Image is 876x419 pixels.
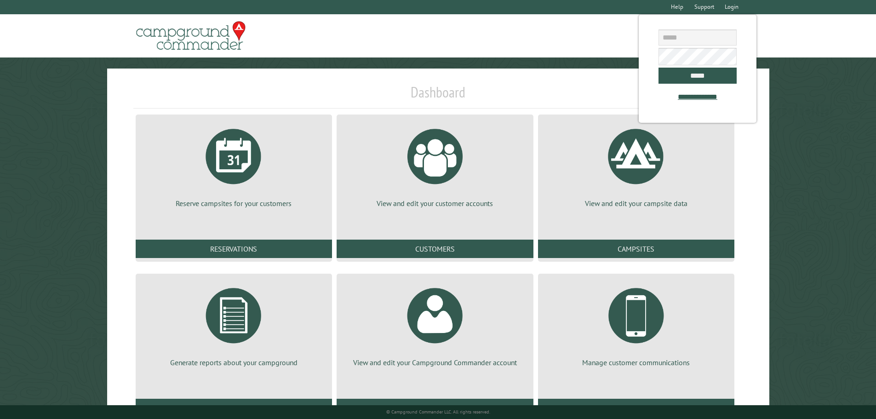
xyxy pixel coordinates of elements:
[147,198,321,208] p: Reserve campsites for your customers
[348,281,522,367] a: View and edit your Campground Commander account
[549,122,723,208] a: View and edit your campsite data
[147,122,321,208] a: Reserve campsites for your customers
[348,122,522,208] a: View and edit your customer accounts
[147,281,321,367] a: Generate reports about your campground
[549,281,723,367] a: Manage customer communications
[133,18,248,54] img: Campground Commander
[549,198,723,208] p: View and edit your campsite data
[549,357,723,367] p: Manage customer communications
[136,399,332,417] a: Reports
[136,240,332,258] a: Reservations
[386,409,490,415] small: © Campground Commander LLC. All rights reserved.
[133,83,743,109] h1: Dashboard
[538,240,734,258] a: Campsites
[348,357,522,367] p: View and edit your Campground Commander account
[147,357,321,367] p: Generate reports about your campground
[538,399,734,417] a: Communications
[337,240,533,258] a: Customers
[337,399,533,417] a: Account
[348,198,522,208] p: View and edit your customer accounts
